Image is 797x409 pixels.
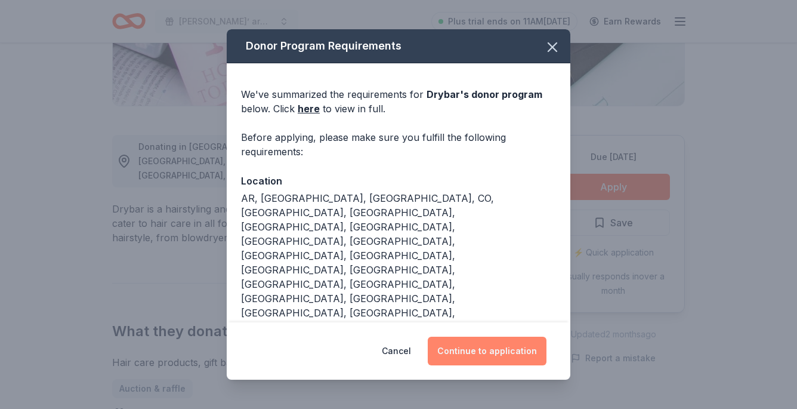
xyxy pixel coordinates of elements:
[382,337,411,365] button: Cancel
[241,87,556,116] div: We've summarized the requirements for below. Click to view in full.
[427,88,542,100] span: Drybar 's donor program
[298,102,320,116] a: here
[241,191,556,377] div: AR, [GEOGRAPHIC_DATA], [GEOGRAPHIC_DATA], CO, [GEOGRAPHIC_DATA], [GEOGRAPHIC_DATA], [GEOGRAPHIC_D...
[241,130,556,159] div: Before applying, please make sure you fulfill the following requirements:
[227,29,570,63] div: Donor Program Requirements
[241,173,556,189] div: Location
[428,337,546,365] button: Continue to application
